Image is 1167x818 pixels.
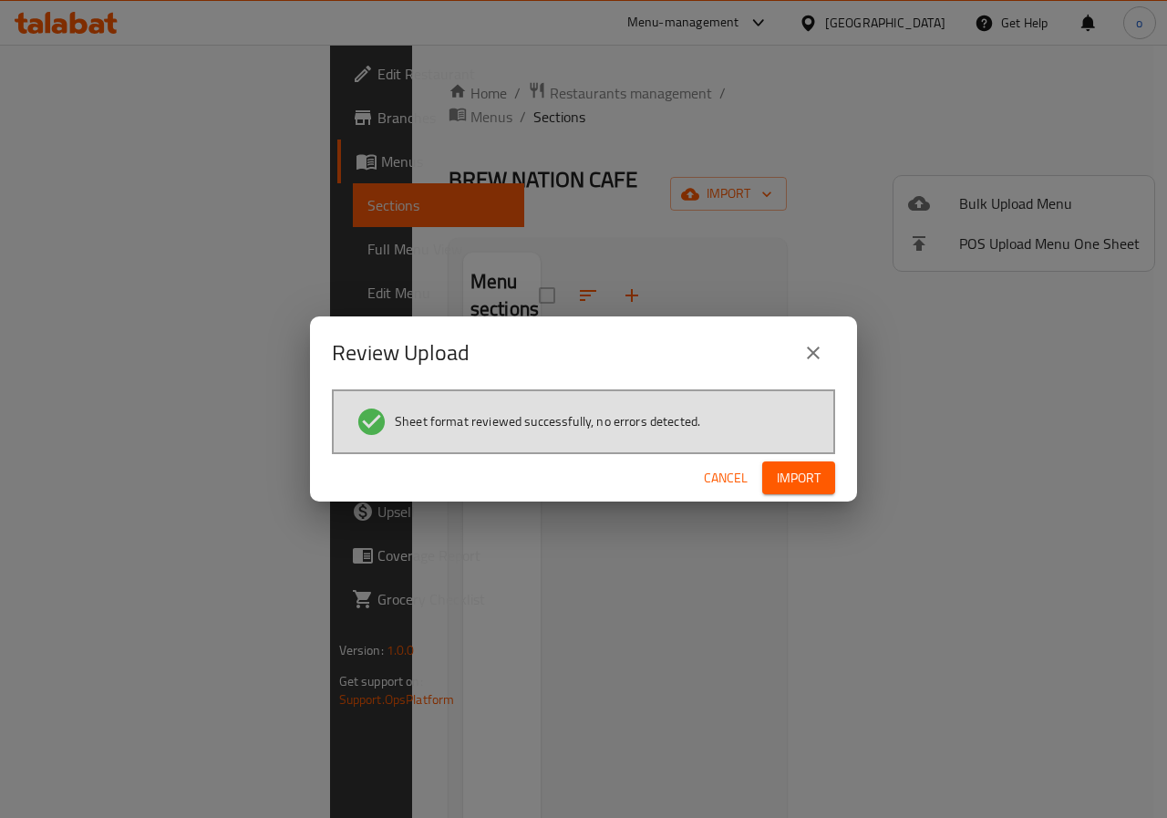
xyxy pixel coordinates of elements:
span: Sheet format reviewed successfully, no errors detected. [395,412,700,430]
button: close [791,331,835,375]
h2: Review Upload [332,338,470,368]
button: Cancel [697,461,755,495]
button: Import [762,461,835,495]
span: Import [777,467,821,490]
span: Cancel [704,467,748,490]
